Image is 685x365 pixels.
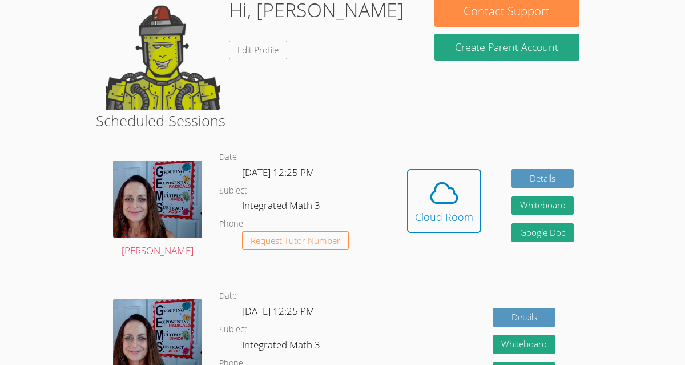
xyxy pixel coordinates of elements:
dd: Integrated Math 3 [242,198,323,217]
button: Cloud Room [407,169,481,233]
dt: Subject [219,184,247,198]
span: [DATE] 12:25 PM [242,166,315,179]
span: Request Tutor Number [251,236,340,245]
dt: Date [219,150,237,165]
h2: Scheduled Sessions [96,110,589,131]
dt: Phone [219,217,243,231]
span: [DATE] 12:25 PM [242,304,315,318]
dt: Subject [219,323,247,337]
button: Create Parent Account [434,34,579,61]
a: Edit Profile [229,41,287,59]
a: Google Doc [511,223,574,242]
img: avatar.png [113,161,202,238]
a: [PERSON_NAME] [113,161,202,260]
button: Request Tutor Number [242,231,349,250]
button: Whiteboard [493,335,555,354]
a: Details [493,308,555,327]
button: Whiteboard [511,196,574,215]
div: Cloud Room [415,209,473,225]
a: Details [511,169,574,188]
dd: Integrated Math 3 [242,337,323,356]
dt: Date [219,289,237,303]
